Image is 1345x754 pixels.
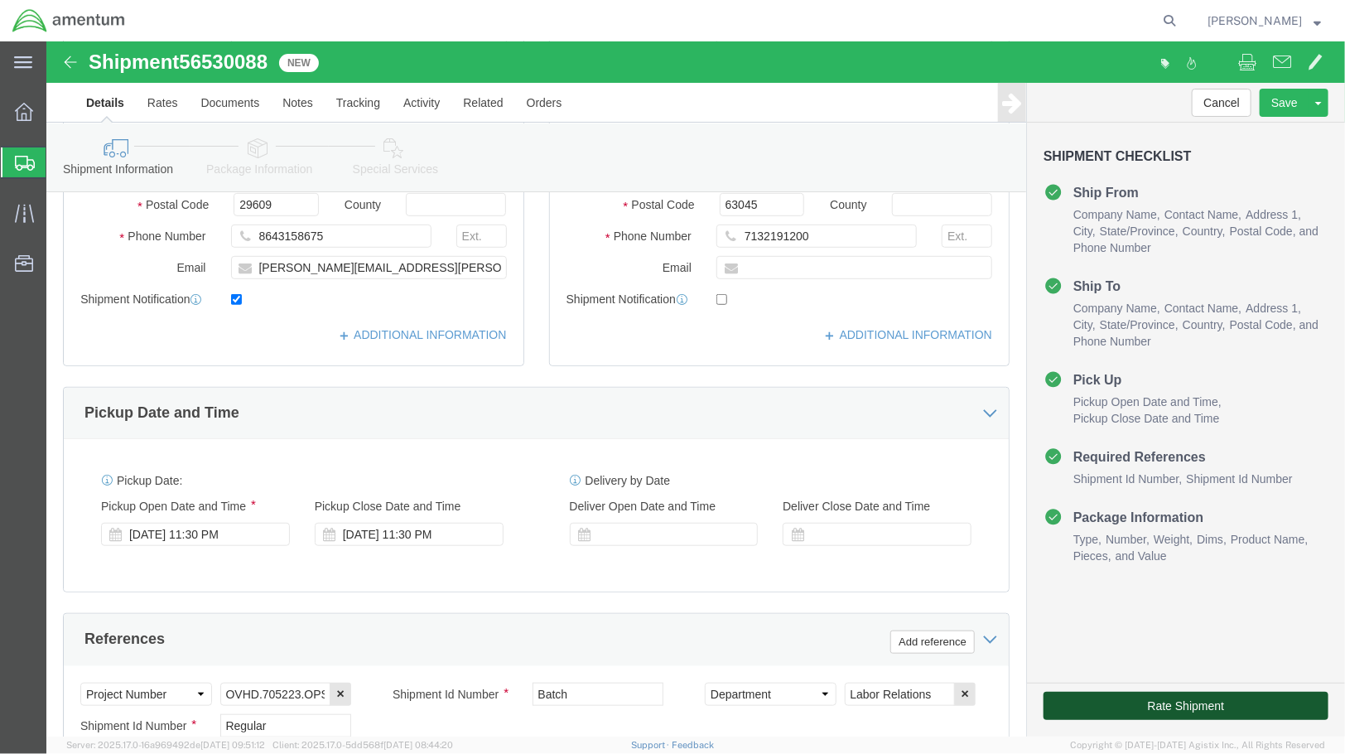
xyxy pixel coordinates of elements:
[12,8,126,33] img: logo
[1070,738,1325,752] span: Copyright © [DATE]-[DATE] Agistix Inc., All Rights Reserved
[1208,12,1302,30] span: Cyndi Manire
[672,740,714,750] a: Feedback
[272,740,453,750] span: Client: 2025.17.0-5dd568f
[66,740,265,750] span: Server: 2025.17.0-16a969492de
[383,740,453,750] span: [DATE] 08:44:20
[631,740,672,750] a: Support
[46,41,1345,737] iframe: FS Legacy Container
[1207,11,1322,31] button: [PERSON_NAME]
[200,740,265,750] span: [DATE] 09:51:12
